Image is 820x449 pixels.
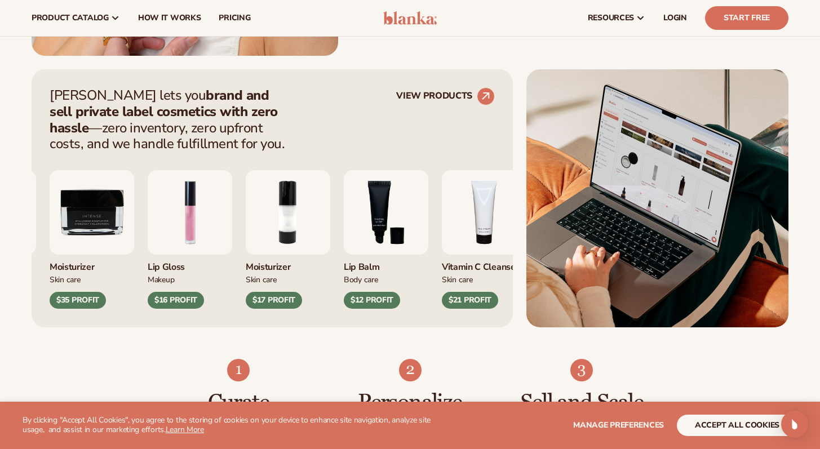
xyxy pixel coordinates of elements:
div: Body Care [344,273,428,285]
p: By clicking "Accept All Cookies", you agree to the storing of cookies on your device to enhance s... [23,416,432,435]
div: 2 / 9 [246,170,330,309]
div: 9 / 9 [50,170,134,309]
div: 4 / 9 [442,170,526,309]
img: Shopify Image 4 [227,359,250,381]
div: Vitamin C Cleanser [442,255,526,273]
div: Makeup [148,273,232,285]
div: $17 PROFIT [246,292,302,309]
img: Shopify Image 6 [570,359,593,381]
div: Lip Balm [344,255,428,273]
img: Shopify Image 5 [399,359,422,381]
img: Shopify Image 2 [526,69,788,327]
img: Smoothing lip balm. [344,170,428,255]
a: Start Free [705,6,788,30]
div: Skin Care [442,273,526,285]
p: [PERSON_NAME] lets you —zero inventory, zero upfront costs, and we handle fulfillment for you. [50,87,292,152]
div: $16 PROFIT [148,292,204,309]
span: pricing [219,14,250,23]
a: VIEW PRODUCTS [396,87,495,105]
h3: Curate [175,390,302,415]
button: accept all cookies [677,415,797,436]
h3: Sell and Scale [518,390,645,415]
div: Open Intercom Messenger [781,411,808,438]
button: Manage preferences [573,415,664,436]
img: Vitamin c cleanser. [442,170,526,255]
div: Moisturizer [246,255,330,273]
span: LOGIN [663,14,687,23]
div: Moisturizer [50,255,134,273]
img: logo [383,11,437,25]
a: Learn More [166,424,204,435]
img: Pink lip gloss. [148,170,232,255]
span: How It Works [138,14,201,23]
span: resources [588,14,634,23]
div: Skin Care [246,273,330,285]
div: Lip Gloss [148,255,232,273]
div: 1 / 9 [148,170,232,309]
strong: brand and sell private label cosmetics with zero hassle [50,86,278,137]
div: $35 PROFIT [50,292,106,309]
div: Skin Care [50,273,134,285]
span: product catalog [32,14,109,23]
div: $12 PROFIT [344,292,400,309]
h3: Personalize [347,390,473,415]
div: 3 / 9 [344,170,428,309]
img: Moisturizing lotion. [246,170,330,255]
span: Manage preferences [573,420,664,430]
div: $21 PROFIT [442,292,498,309]
img: Moisturizer. [50,170,134,255]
